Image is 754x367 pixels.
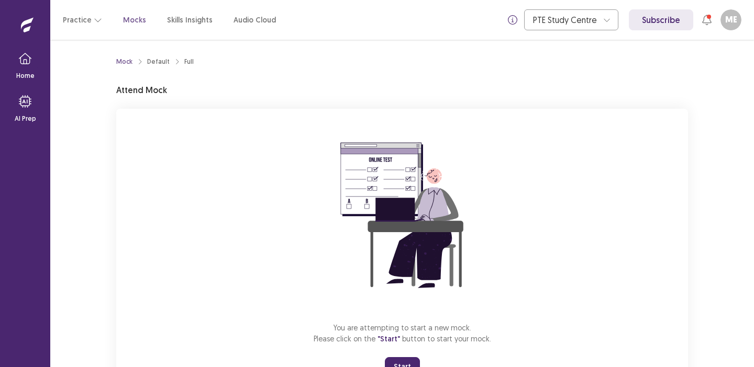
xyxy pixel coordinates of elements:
[116,57,132,66] a: Mock
[533,10,598,30] div: PTE Study Centre
[234,15,276,26] a: Audio Cloud
[314,322,491,345] p: You are attempting to start a new mock. Please click on the button to start your mock.
[378,334,400,343] span: "Start"
[147,57,170,66] div: Default
[503,10,522,29] button: info
[184,57,194,66] div: Full
[308,121,496,309] img: attend-mock
[629,9,693,30] a: Subscribe
[63,10,102,29] button: Practice
[167,15,213,26] a: Skills Insights
[720,9,741,30] button: ME
[123,15,146,26] a: Mocks
[116,84,167,96] p: Attend Mock
[116,57,194,66] nav: breadcrumb
[15,114,36,123] p: AI Prep
[16,71,35,81] p: Home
